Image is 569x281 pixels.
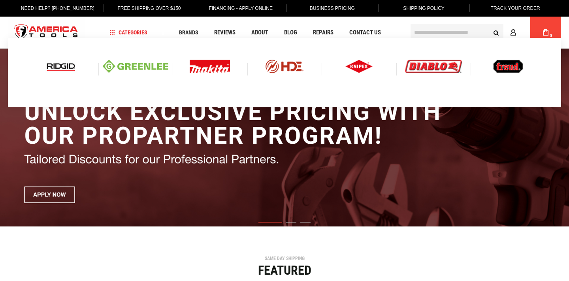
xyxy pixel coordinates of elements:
span: Brands [179,30,198,35]
img: Ridgid logo [45,60,77,73]
span: About [251,30,268,36]
a: Blog [281,27,301,38]
a: Reviews [211,27,239,38]
a: 0 [538,17,553,48]
a: store logo [8,18,85,47]
button: Search [488,25,503,40]
span: Blog [284,30,297,36]
img: Knipex logo [345,60,373,73]
a: Brands [175,27,202,38]
img: Freud logo [493,60,523,73]
img: Makita Logo [190,60,230,73]
img: Diablo logo [405,60,462,73]
span: Reviews [214,30,236,36]
img: HDE logo [252,60,317,73]
img: Greenlee logo [103,60,168,73]
span: Repairs [313,30,333,36]
a: Repairs [309,27,337,38]
a: About [248,27,272,38]
a: Categories [106,27,151,38]
img: America Tools [8,18,85,47]
span: Contact Us [349,30,381,36]
div: SAME DAY SHIPPING [6,256,563,261]
span: Categories [109,30,147,35]
span: 0 [550,34,552,38]
div: Featured [6,264,563,277]
a: Contact Us [346,27,384,38]
span: Shipping Policy [403,6,445,11]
